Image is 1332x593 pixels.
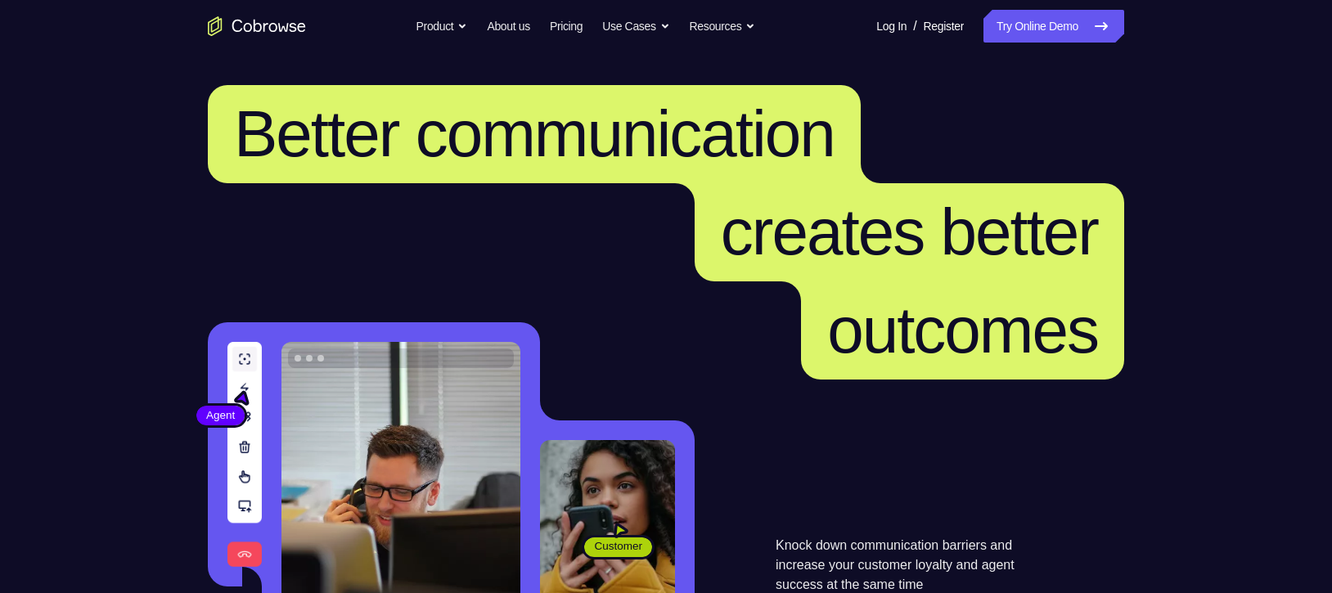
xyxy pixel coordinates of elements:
[983,10,1124,43] a: Try Online Demo
[602,10,669,43] button: Use Cases
[827,294,1098,366] span: outcomes
[227,342,262,567] img: A series of tools used in co-browsing sessions
[721,195,1098,268] span: creates better
[584,538,652,555] span: Customer
[690,10,756,43] button: Resources
[416,10,468,43] button: Product
[208,16,306,36] a: Go to the home page
[196,407,245,424] span: Agent
[234,97,835,170] span: Better communication
[550,10,583,43] a: Pricing
[876,10,907,43] a: Log In
[487,10,529,43] a: About us
[913,16,916,36] span: /
[924,10,964,43] a: Register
